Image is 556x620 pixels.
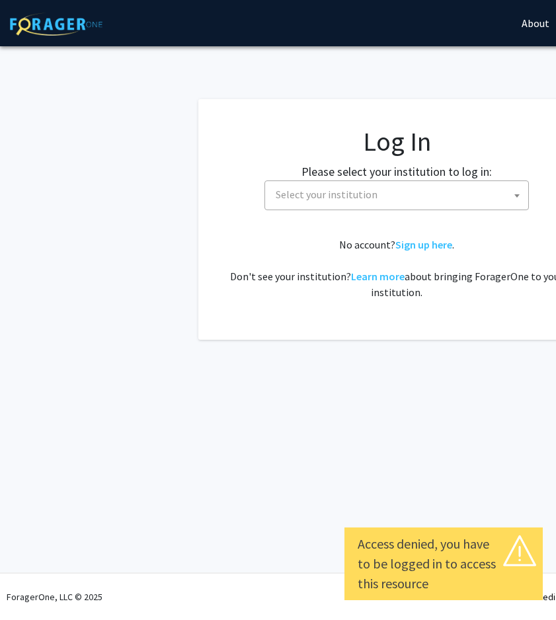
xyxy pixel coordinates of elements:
span: Select your institution [270,181,528,208]
a: Learn more about bringing ForagerOne to your institution [351,270,405,283]
div: ForagerOne, LLC © 2025 [7,574,102,620]
img: ForagerOne Logo [10,13,102,36]
span: Select your institution [276,188,377,201]
label: Please select your institution to log in: [301,163,492,180]
span: Select your institution [264,180,529,210]
a: Sign up here [395,238,452,251]
div: Access denied, you have to be logged in to access this resource [358,534,530,594]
